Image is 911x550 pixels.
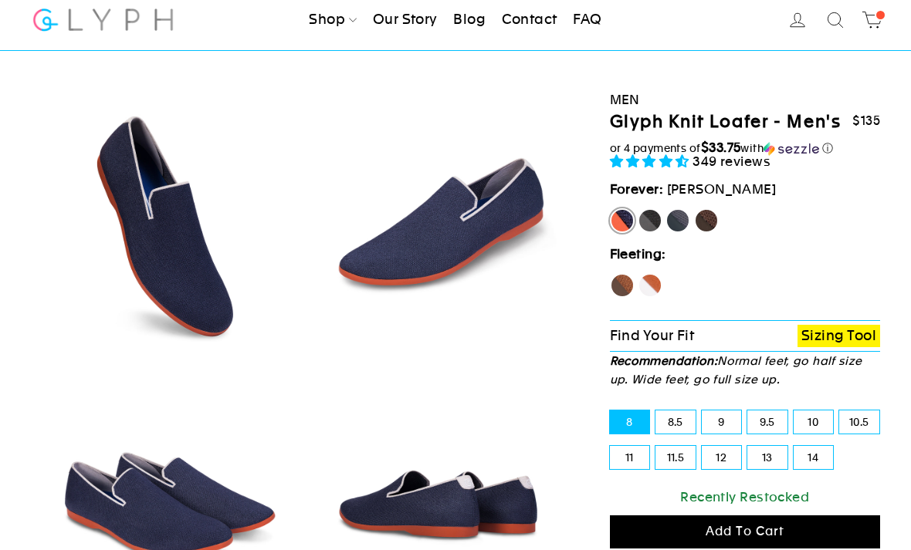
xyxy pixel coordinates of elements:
[702,410,742,434] label: 9
[610,140,881,156] div: or 4 payments of with
[794,446,834,469] label: 14
[367,3,444,37] a: Our Story
[303,3,608,37] ul: Primary
[667,181,777,197] span: [PERSON_NAME]
[610,327,695,343] span: Find Your Fit
[610,140,881,156] div: or 4 payments of$33.75withSezzle Click to learn more about Sezzle
[655,446,696,469] label: 11.5
[839,410,879,434] label: 10.5
[701,140,741,155] span: $33.75
[610,246,666,262] strong: Fleeting:
[610,111,842,133] h1: Glyph Knit Loafer - Men's
[610,273,635,298] label: Hawk
[852,113,880,128] span: $135
[706,524,784,538] span: Add to cart
[610,352,881,389] p: Normal feet, go half size up. Wide feet, go full size up.
[638,208,662,233] label: Panther
[638,273,662,298] label: Fox
[610,446,650,469] label: 11
[38,96,296,354] img: Marlin
[567,3,608,37] a: FAQ
[693,154,770,169] span: 349 reviews
[496,3,564,37] a: Contact
[610,181,664,197] strong: Forever:
[665,208,690,233] label: Rhino
[747,410,787,434] label: 9.5
[610,487,881,508] div: Recently Restocked
[655,410,696,434] label: 8.5
[610,208,635,233] label: [PERSON_NAME]
[610,154,693,169] span: 4.71 stars
[702,446,742,469] label: 12
[610,515,881,548] button: Add to cart
[764,142,819,156] img: Sezzle
[798,325,880,347] a: Sizing Tool
[310,96,567,354] img: Marlin
[747,446,787,469] label: 13
[303,3,363,37] a: Shop
[694,208,719,233] label: Mustang
[610,410,650,434] label: 8
[447,3,492,37] a: Blog
[610,354,718,367] strong: Recommendation:
[794,410,834,434] label: 10
[610,89,881,110] div: Men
